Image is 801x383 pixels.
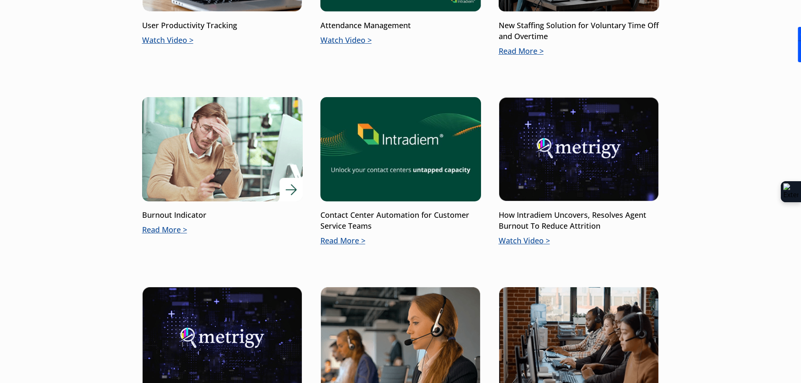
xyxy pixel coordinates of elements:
p: User Productivity Tracking [142,20,303,31]
a: How Intradiem Uncovers, Resolves Agent Burnout To Reduce AttritionWatch Video [499,97,659,246]
p: Watch Video [499,235,659,246]
p: Read More [320,235,481,246]
p: How Intradiem Uncovers, Resolves Agent Burnout To Reduce Attrition [499,210,659,232]
p: Watch Video [142,35,303,46]
p: Read More [499,46,659,57]
p: Contact Center Automation for Customer Service Teams [320,210,481,232]
a: Burnout IndicatorRead More [142,97,303,235]
p: Watch Video [320,35,481,46]
p: Attendance Management [320,20,481,31]
a: explainer video thumbnailContact Center Automation for Customer Service TeamsRead More [320,97,481,246]
p: Burnout Indicator [142,210,303,221]
img: explainer video thumbnail [320,97,481,201]
p: New Staffing Solution for Voluntary Time Off and Overtime [499,20,659,42]
img: Extension Icon [783,183,798,200]
p: Read More [142,225,303,235]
